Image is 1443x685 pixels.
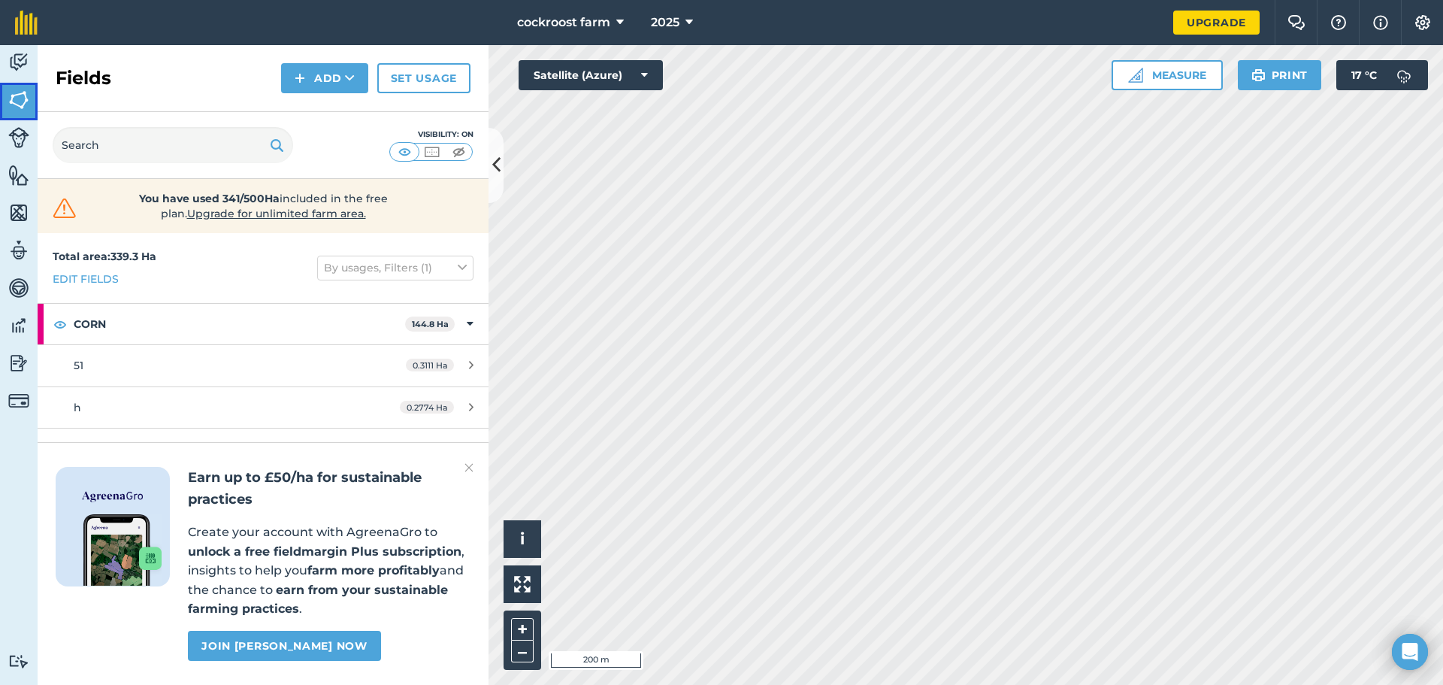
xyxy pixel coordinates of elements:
[295,69,305,87] img: svg+xml;base64,PHN2ZyB4bWxucz0iaHR0cDovL3d3dy53My5vcmcvMjAwMC9zdmciIHdpZHRoPSIxNCIgaGVpZ2h0PSIyNC...
[395,144,414,159] img: svg+xml;base64,PHN2ZyB4bWxucz0iaHR0cDovL3d3dy53My5vcmcvMjAwMC9zdmciIHdpZHRoPSI1MCIgaGVpZ2h0PSI0MC...
[53,250,156,263] strong: Total area : 339.3 Ha
[188,544,461,559] strong: unlock a free fieldmargin Plus subscription
[400,401,454,414] span: 0.2774 Ha
[1330,15,1348,30] img: A question mark icon
[1392,634,1428,670] div: Open Intercom Messenger
[1251,66,1266,84] img: svg+xml;base64,PHN2ZyB4bWxucz0iaHR0cDovL3d3dy53My5vcmcvMjAwMC9zdmciIHdpZHRoPSIxOSIgaGVpZ2h0PSIyNC...
[406,359,454,371] span: 0.3111 Ha
[8,352,29,374] img: svg+xml;base64,PD94bWwgdmVyc2lvbj0iMS4wIiBlbmNvZGluZz0idXRmLTgiPz4KPCEtLSBHZW5lcmF0b3I6IEFkb2JlIE...
[1112,60,1223,90] button: Measure
[422,144,441,159] img: svg+xml;base64,PHN2ZyB4bWxucz0iaHR0cDovL3d3dy53My5vcmcvMjAwMC9zdmciIHdpZHRoPSI1MCIgaGVpZ2h0PSI0MC...
[83,514,162,586] img: Screenshot of the Gro app
[74,304,405,344] strong: CORN
[449,144,468,159] img: svg+xml;base64,PHN2ZyB4bWxucz0iaHR0cDovL3d3dy53My5vcmcvMjAwMC9zdmciIHdpZHRoPSI1MCIgaGVpZ2h0PSI0MC...
[517,14,610,32] span: cockroost farm
[53,127,293,163] input: Search
[74,359,83,372] span: 51
[504,520,541,558] button: i
[50,191,476,221] a: You have used 341/500Haincluded in the free plan.Upgrade for unlimited farm area.
[514,576,531,593] img: Four arrows, one pointing top left, one top right, one bottom right and the last bottom left
[38,429,489,490] a: //1.196 Ha
[50,197,80,220] img: svg+xml;base64,PHN2ZyB4bWxucz0iaHR0cDovL3d3dy53My5vcmcvMjAwMC9zdmciIHdpZHRoPSIzMiIgaGVpZ2h0PSIzMC...
[74,401,81,414] span: h
[1287,15,1305,30] img: Two speech bubbles overlapping with the left bubble in the forefront
[56,66,111,90] h2: Fields
[8,202,29,224] img: svg+xml;base64,PHN2ZyB4bWxucz0iaHR0cDovL3d3dy53My5vcmcvMjAwMC9zdmciIHdpZHRoPSI1NiIgaGVpZ2h0PSI2MC...
[511,641,534,662] button: –
[1414,15,1432,30] img: A cog icon
[8,89,29,111] img: svg+xml;base64,PHN2ZyB4bWxucz0iaHR0cDovL3d3dy53My5vcmcvMjAwMC9zdmciIHdpZHRoPSI1NiIgaGVpZ2h0PSI2MC...
[139,192,280,205] strong: You have used 341/500Ha
[317,256,473,280] button: By usages, Filters (1)
[1389,60,1419,90] img: svg+xml;base64,PD94bWwgdmVyc2lvbj0iMS4wIiBlbmNvZGluZz0idXRmLTgiPz4KPCEtLSBHZW5lcmF0b3I6IEFkb2JlIE...
[15,11,38,35] img: fieldmargin Logo
[187,207,366,220] span: Upgrade for unlimited farm area.
[1336,60,1428,90] button: 17 °C
[520,529,525,548] span: i
[1373,14,1388,32] img: svg+xml;base64,PHN2ZyB4bWxucz0iaHR0cDovL3d3dy53My5vcmcvMjAwMC9zdmciIHdpZHRoPSIxNyIgaGVpZ2h0PSIxNy...
[103,191,423,221] span: included in the free plan .
[188,631,380,661] a: Join [PERSON_NAME] now
[651,14,679,32] span: 2025
[8,314,29,337] img: svg+xml;base64,PD94bWwgdmVyc2lvbj0iMS4wIiBlbmNvZGluZz0idXRmLTgiPz4KPCEtLSBHZW5lcmF0b3I6IEFkb2JlIE...
[188,583,448,617] strong: earn from your sustainable farming practices
[8,277,29,299] img: svg+xml;base64,PD94bWwgdmVyc2lvbj0iMS4wIiBlbmNvZGluZz0idXRmLTgiPz4KPCEtLSBHZW5lcmF0b3I6IEFkb2JlIE...
[1238,60,1322,90] button: Print
[8,51,29,74] img: svg+xml;base64,PD94bWwgdmVyc2lvbj0iMS4wIiBlbmNvZGluZz0idXRmLTgiPz4KPCEtLSBHZW5lcmF0b3I6IEFkb2JlIE...
[38,304,489,344] div: CORN144.8 Ha
[8,390,29,411] img: svg+xml;base64,PD94bWwgdmVyc2lvbj0iMS4wIiBlbmNvZGluZz0idXRmLTgiPz4KPCEtLSBHZW5lcmF0b3I6IEFkb2JlIE...
[281,63,368,93] button: Add
[1351,60,1377,90] span: 17 ° C
[53,271,119,287] a: Edit fields
[188,467,470,511] h2: Earn up to £50/ha for sustainable practices
[8,164,29,186] img: svg+xml;base64,PHN2ZyB4bWxucz0iaHR0cDovL3d3dy53My5vcmcvMjAwMC9zdmciIHdpZHRoPSI1NiIgaGVpZ2h0PSI2MC...
[8,127,29,148] img: svg+xml;base64,PD94bWwgdmVyc2lvbj0iMS4wIiBlbmNvZGluZz0idXRmLTgiPz4KPCEtLSBHZW5lcmF0b3I6IEFkb2JlIE...
[511,618,534,641] button: +
[519,60,663,90] button: Satellite (Azure)
[412,319,449,329] strong: 144.8 Ha
[38,387,489,428] a: h0.2774 Ha
[8,654,29,668] img: svg+xml;base64,PD94bWwgdmVyc2lvbj0iMS4wIiBlbmNvZGluZz0idXRmLTgiPz4KPCEtLSBHZW5lcmF0b3I6IEFkb2JlIE...
[389,129,473,141] div: Visibility: On
[377,63,470,93] a: Set usage
[188,523,470,619] p: Create your account with AgreenaGro to , insights to help you and the chance to .
[38,345,489,386] a: 510.3111 Ha
[1128,68,1143,83] img: Ruler icon
[270,136,284,154] img: svg+xml;base64,PHN2ZyB4bWxucz0iaHR0cDovL3d3dy53My5vcmcvMjAwMC9zdmciIHdpZHRoPSIxOSIgaGVpZ2h0PSIyNC...
[307,563,440,577] strong: farm more profitably
[464,459,473,477] img: svg+xml;base64,PHN2ZyB4bWxucz0iaHR0cDovL3d3dy53My5vcmcvMjAwMC9zdmciIHdpZHRoPSIyMiIgaGVpZ2h0PSIzMC...
[53,315,67,333] img: svg+xml;base64,PHN2ZyB4bWxucz0iaHR0cDovL3d3dy53My5vcmcvMjAwMC9zdmciIHdpZHRoPSIxOCIgaGVpZ2h0PSIyNC...
[8,239,29,262] img: svg+xml;base64,PD94bWwgdmVyc2lvbj0iMS4wIiBlbmNvZGluZz0idXRmLTgiPz4KPCEtLSBHZW5lcmF0b3I6IEFkb2JlIE...
[1173,11,1260,35] a: Upgrade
